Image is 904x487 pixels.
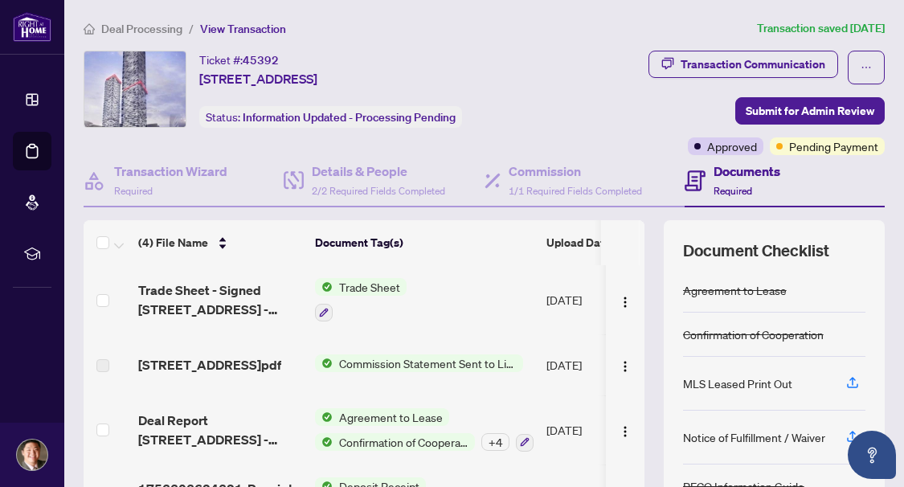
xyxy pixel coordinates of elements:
[714,185,752,197] span: Required
[540,220,649,265] th: Upload Date
[612,417,638,443] button: Logo
[333,354,523,372] span: Commission Statement Sent to Listing Brokerage
[612,287,638,313] button: Logo
[540,265,649,334] td: [DATE]
[199,51,279,69] div: Ticket #:
[13,12,51,42] img: logo
[84,51,186,127] img: IMG-C12249554_1.jpg
[683,374,792,392] div: MLS Leased Print Out
[714,162,780,181] h4: Documents
[546,234,611,252] span: Upload Date
[789,137,878,155] span: Pending Payment
[481,433,509,451] div: + 4
[315,278,333,296] img: Status Icon
[138,234,208,252] span: (4) File Name
[619,425,632,438] img: Logo
[84,23,95,35] span: home
[189,19,194,38] li: /
[17,440,47,470] img: Profile Icon
[619,360,632,373] img: Logo
[132,220,309,265] th: (4) File Name
[681,51,825,77] div: Transaction Communication
[540,334,649,395] td: [DATE]
[757,19,885,38] article: Transaction saved [DATE]
[199,106,462,128] div: Status:
[114,162,227,181] h4: Transaction Wizard
[138,411,302,449] span: Deal Report [STREET_ADDRESS] - C12249554.pdf
[333,433,475,451] span: Confirmation of Cooperation
[101,22,182,36] span: Deal Processing
[683,428,825,446] div: Notice of Fulfillment / Waiver
[509,185,642,197] span: 1/1 Required Fields Completed
[114,185,153,197] span: Required
[861,62,872,73] span: ellipsis
[333,278,407,296] span: Trade Sheet
[200,22,286,36] span: View Transaction
[309,220,540,265] th: Document Tag(s)
[315,354,523,372] button: Status IconCommission Statement Sent to Listing Brokerage
[243,53,279,68] span: 45392
[619,296,632,309] img: Logo
[199,69,317,88] span: [STREET_ADDRESS]
[243,110,456,125] span: Information Updated - Processing Pending
[333,408,449,426] span: Agreement to Lease
[315,354,333,372] img: Status Icon
[612,352,638,378] button: Logo
[683,281,787,299] div: Agreement to Lease
[312,185,445,197] span: 2/2 Required Fields Completed
[746,98,874,124] span: Submit for Admin Review
[848,431,896,479] button: Open asap
[138,280,302,319] span: Trade Sheet - Signed [STREET_ADDRESS] - C12249554.pdf
[735,97,885,125] button: Submit for Admin Review
[707,137,757,155] span: Approved
[315,433,333,451] img: Status Icon
[648,51,838,78] button: Transaction Communication
[683,239,829,262] span: Document Checklist
[509,162,642,181] h4: Commission
[683,325,824,343] div: Confirmation of Cooperation
[315,278,407,321] button: Status IconTrade Sheet
[312,162,445,181] h4: Details & People
[315,408,534,452] button: Status IconAgreement to LeaseStatus IconConfirmation of Cooperation+4
[540,395,649,464] td: [DATE]
[315,408,333,426] img: Status Icon
[138,355,281,374] span: [STREET_ADDRESS]pdf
